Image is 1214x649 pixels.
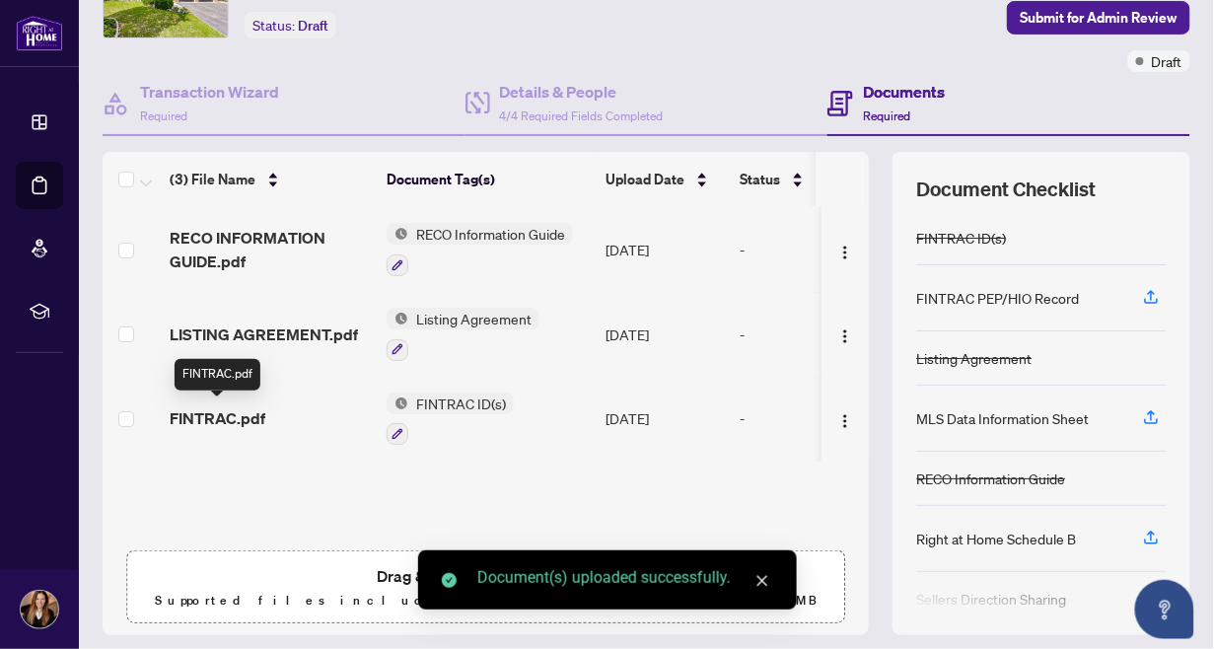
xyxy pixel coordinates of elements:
[916,176,1096,203] span: Document Checklist
[16,15,63,51] img: logo
[916,347,1032,369] div: Listing Agreement
[378,563,595,589] span: Drag & Drop or
[140,108,187,123] span: Required
[732,152,899,207] th: Status
[916,407,1089,429] div: MLS Data Information Sheet
[598,152,732,207] th: Upload Date
[442,573,457,588] span: check-circle
[408,393,514,414] span: FINTRAC ID(s)
[387,223,573,276] button: Status IconRECO Information Guide
[1007,1,1190,35] button: Submit for Admin Review
[170,323,358,346] span: LISTING AGREEMENT.pdf
[837,328,853,344] img: Logo
[175,359,260,391] div: FINTRAC.pdf
[598,207,732,292] td: [DATE]
[245,12,336,38] div: Status:
[408,308,539,329] span: Listing Agreement
[916,287,1079,309] div: FINTRAC PEP/HIO Record
[598,377,732,462] td: [DATE]
[740,324,892,345] div: -
[139,589,832,613] p: Supported files include .PDF, .JPG, .JPEG, .PNG under 25 MB
[298,17,328,35] span: Draft
[751,570,773,592] a: Close
[379,152,598,207] th: Document Tag(s)
[170,169,255,190] span: (3) File Name
[755,574,769,588] span: close
[408,223,573,245] span: RECO Information Guide
[21,591,58,628] img: Profile Icon
[598,292,732,377] td: [DATE]
[863,108,910,123] span: Required
[837,413,853,429] img: Logo
[170,226,371,273] span: RECO INFORMATION GUIDE.pdf
[829,402,861,434] button: Logo
[606,169,684,190] span: Upload Date
[387,393,514,446] button: Status IconFINTRAC ID(s)
[500,80,664,104] h4: Details & People
[916,468,1065,489] div: RECO Information Guide
[477,566,773,590] div: Document(s) uploaded successfully.
[500,108,664,123] span: 4/4 Required Fields Completed
[170,406,265,430] span: FINTRAC.pdf
[740,407,892,429] div: -
[1020,2,1178,34] span: Submit for Admin Review
[829,319,861,350] button: Logo
[127,551,844,624] span: Drag & Drop orUpload FormsSupported files include .PDF, .JPG, .JPEG, .PNG under25MB
[1135,580,1194,639] button: Open asap
[140,80,279,104] h4: Transaction Wizard
[740,239,892,260] div: -
[740,169,780,190] span: Status
[387,223,408,245] img: Status Icon
[837,245,853,260] img: Logo
[829,234,861,265] button: Logo
[387,393,408,414] img: Status Icon
[916,528,1076,549] div: Right at Home Schedule B
[162,152,379,207] th: (3) File Name
[916,227,1006,249] div: FINTRAC ID(s)
[387,308,408,329] img: Status Icon
[1152,50,1182,72] span: Draft
[863,80,945,104] h4: Documents
[387,308,539,361] button: Status IconListing Agreement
